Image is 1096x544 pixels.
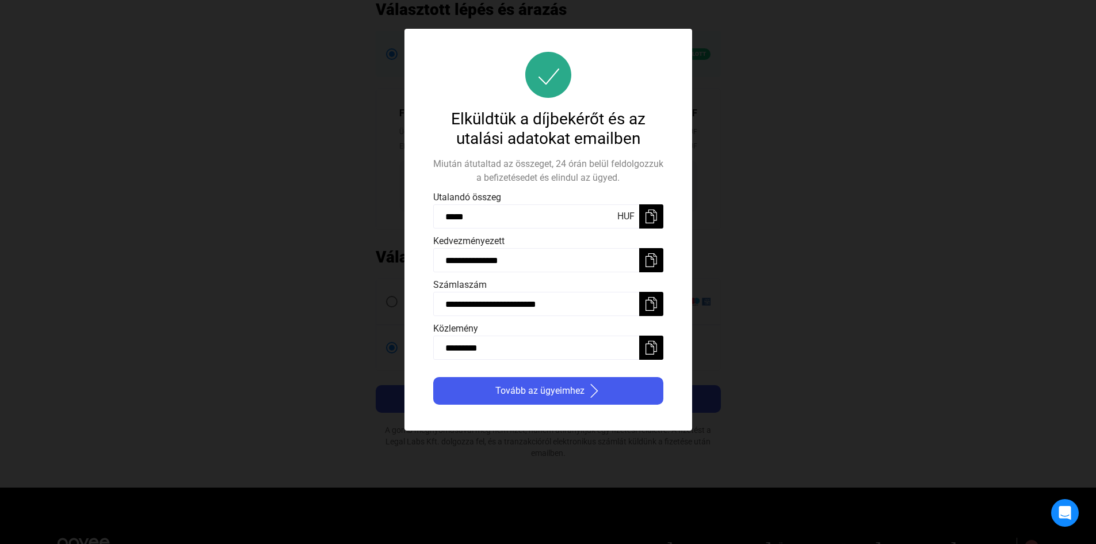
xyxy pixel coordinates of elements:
[433,192,501,203] span: Utalandó összeg
[525,52,571,98] img: success-icon
[433,377,663,405] button: Tovább az ügyeimhezarrow-right-white
[433,157,663,185] div: Miután átutaltad az összeget, 24 órán belül feldolgozzuk a befizetésedet és elindul az ügyed.
[587,384,601,398] img: arrow-right-white
[644,210,658,223] img: copy-white.svg
[644,341,658,355] img: copy-white.svg
[433,279,487,290] span: Számlaszám
[433,235,505,246] span: Kedvezményezett
[1051,499,1079,527] div: Open Intercom Messenger
[495,384,585,398] span: Tovább az ügyeimhez
[433,109,663,149] div: Elküldtük a díjbekérőt és az utalási adatokat emailben
[644,253,658,267] img: copy-white.svg
[433,323,478,334] span: Közlemény
[644,297,658,311] img: copy-white.svg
